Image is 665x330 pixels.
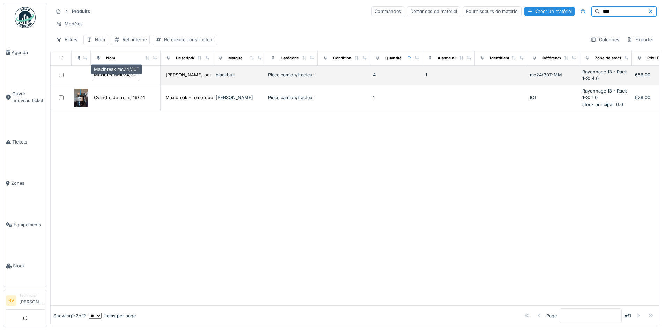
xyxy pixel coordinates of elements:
[490,55,524,61] div: Identifiant interne
[373,72,420,78] div: 4
[6,293,44,310] a: RV Technicien[PERSON_NAME]
[582,69,627,81] span: Rayonnage 13 - Rack 1-3: 4.0
[333,55,366,61] div: Conditionnement
[281,55,299,61] div: Catégorie
[19,293,44,298] div: Technicien
[176,55,198,61] div: Description
[3,32,47,73] a: Agenda
[425,72,472,78] div: 1
[15,7,36,28] img: Badge_color-CXgf-gQk.svg
[165,94,239,101] div: Maxibreak - remorque nooteboom
[11,180,44,186] span: Zones
[582,102,623,107] span: stock principal: 0.0
[546,313,557,319] div: Page
[228,55,243,61] div: Marque
[164,36,214,43] div: Référence constructeur
[373,94,420,101] div: 1
[89,313,136,319] div: items per page
[216,72,263,78] div: blackbull
[588,35,622,45] div: Colonnes
[53,19,86,29] div: Modèles
[463,6,522,16] div: Fournisseurs de matériel
[407,6,460,16] div: Demandes de matériel
[53,313,86,319] div: Showing 1 - 2 of 2
[3,204,47,245] a: Équipements
[106,55,115,61] div: Nom
[3,121,47,163] a: Tickets
[14,221,44,228] span: Équipements
[385,55,402,61] div: Quantité
[524,7,575,16] div: Créer un matériel
[95,36,105,43] div: Nom
[94,72,139,78] div: Maxibreak mc24/30T
[582,88,627,100] span: Rayonnage 13 - Rack 1-3: 1.0
[268,94,315,101] div: Pièce camion/tracteur
[12,139,44,145] span: Tickets
[438,55,473,61] div: Alarme niveau bas
[53,35,81,45] div: Filtres
[216,94,263,101] div: [PERSON_NAME]
[165,72,262,78] div: [PERSON_NAME] pour remorque nooteboom
[13,263,44,269] span: Stock
[123,36,147,43] div: Ref. interne
[595,55,629,61] div: Zone de stockage
[12,90,44,104] span: Ouvrir nouveau ticket
[12,49,44,56] span: Agenda
[6,295,16,306] li: RV
[624,35,657,45] div: Exporter
[94,94,145,101] div: Cylindre de freins 16/24
[268,72,315,78] div: Pièce camion/tracteur
[530,72,577,78] div: mc24/30T-MM
[91,64,142,74] div: Maxibreak mc24/30T
[74,89,88,107] img: Cylindre de freins 16/24
[542,55,588,61] div: Référence constructeur
[3,73,47,122] a: Ouvrir nouveau ticket
[371,6,404,16] div: Commandes
[530,94,577,101] div: ICT
[3,245,47,287] a: Stock
[19,293,44,308] li: [PERSON_NAME]
[69,8,93,15] strong: Produits
[3,163,47,204] a: Zones
[625,313,631,319] strong: of 1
